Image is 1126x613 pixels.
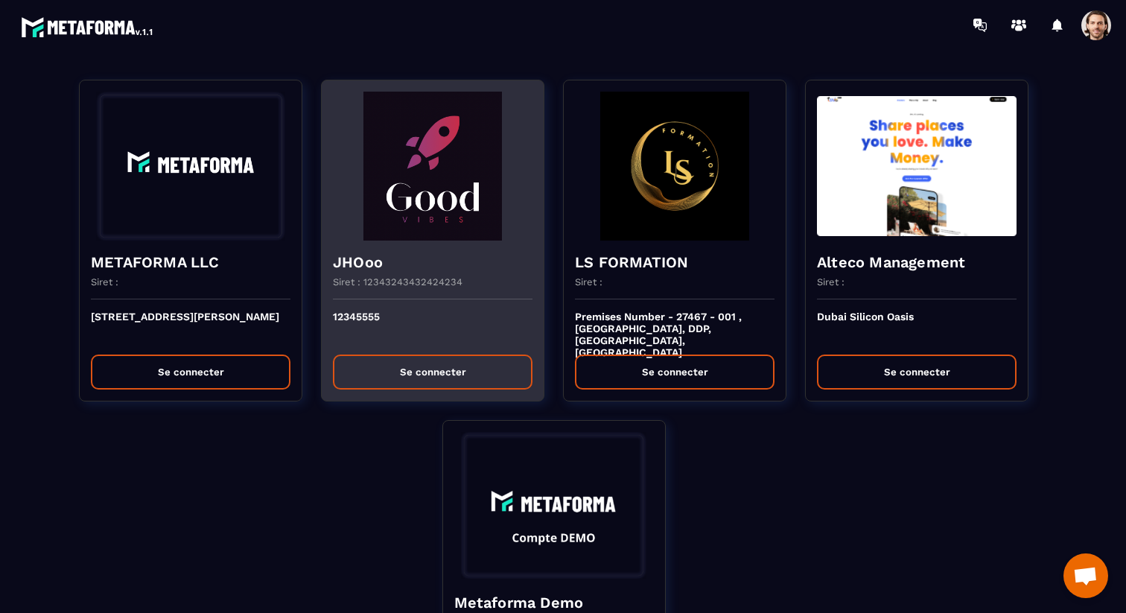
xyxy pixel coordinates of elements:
h4: Metaforma Demo [454,592,654,613]
p: Siret : [575,276,602,288]
p: [STREET_ADDRESS][PERSON_NAME] [91,311,290,343]
p: Siret : [817,276,844,288]
h4: Alteco Management [817,252,1017,273]
p: Siret : 12343243432424234 [333,276,462,288]
img: funnel-background [454,432,654,581]
img: funnel-background [575,92,774,241]
a: Ouvrir le chat [1063,553,1108,598]
p: Premises Number - 27467 - 001 , [GEOGRAPHIC_DATA], DDP, [GEOGRAPHIC_DATA], [GEOGRAPHIC_DATA] [575,311,774,343]
p: 12345555 [333,311,532,343]
button: Se connecter [91,355,290,390]
h4: LS FORMATION [575,252,774,273]
img: funnel-background [333,92,532,241]
button: Se connecter [333,355,532,390]
img: funnel-background [91,92,290,241]
p: Dubai Silicon Oasis [817,311,1017,343]
img: logo [21,13,155,40]
h4: JHOoo [333,252,532,273]
p: Siret : [91,276,118,288]
h4: METAFORMA LLC [91,252,290,273]
img: funnel-background [817,92,1017,241]
button: Se connecter [817,355,1017,390]
button: Se connecter [575,355,774,390]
